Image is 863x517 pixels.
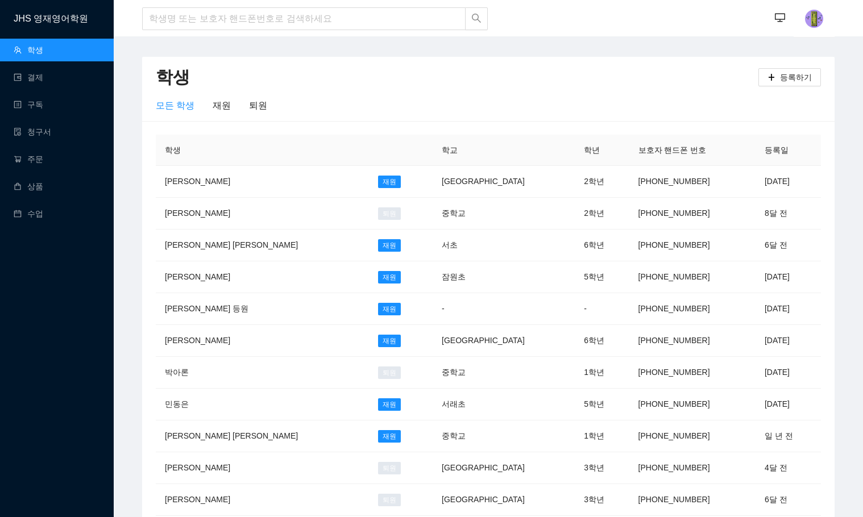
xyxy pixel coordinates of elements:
td: [DATE] [756,261,821,293]
td: 6달 전 [756,484,821,516]
input: 학생명 또는 보호자 핸드폰번호로 검색하세요 [142,7,466,30]
a: shopping-cart주문 [14,155,43,164]
td: [PERSON_NAME] 등원 [156,293,369,325]
th: 학년 [575,135,629,166]
td: 일 년 전 [756,420,821,452]
td: 1학년 [575,357,629,389]
button: desktop [769,7,791,30]
td: 6학년 [575,325,629,357]
span: 재원 [378,398,401,411]
span: 재원 [378,430,401,443]
td: 중학교 [433,357,575,389]
td: [PHONE_NUMBER] [629,484,756,516]
td: [PERSON_NAME] [156,452,369,484]
td: 6학년 [575,230,629,261]
td: [DATE] [756,166,821,198]
span: 재원 [378,239,401,252]
td: [PERSON_NAME] [156,325,369,357]
div: 모든 학생 [156,98,194,112]
td: [PHONE_NUMBER] [629,452,756,484]
td: [PERSON_NAME] [156,166,369,198]
td: [DATE] [756,325,821,357]
td: [PHONE_NUMBER] [629,293,756,325]
td: 8달 전 [756,198,821,230]
th: 학생 [156,135,369,166]
span: 재원 [378,271,401,283]
div: 재원 [213,98,231,112]
td: 2학년 [575,166,629,198]
td: - [433,293,575,325]
td: [PHONE_NUMBER] [629,389,756,420]
td: [PHONE_NUMBER] [629,230,756,261]
td: [GEOGRAPHIC_DATA] [433,484,575,516]
span: desktop [775,12,785,24]
td: [PERSON_NAME] [156,261,369,293]
a: file-done청구서 [14,127,51,136]
span: 퇴원 [378,462,401,474]
td: [PHONE_NUMBER] [629,420,756,452]
td: 1학년 [575,420,629,452]
span: 등록하기 [780,71,812,84]
td: 5학년 [575,261,629,293]
td: 서초 [433,230,575,261]
td: 3학년 [575,452,629,484]
td: [PHONE_NUMBER] [629,166,756,198]
td: [GEOGRAPHIC_DATA] [433,166,575,198]
td: [GEOGRAPHIC_DATA] [433,325,575,357]
td: [DATE] [756,293,821,325]
img: photo.jpg [805,10,823,28]
td: - [575,293,629,325]
td: [GEOGRAPHIC_DATA] [433,452,575,484]
td: 중학교 [433,198,575,230]
td: 6달 전 [756,230,821,261]
td: [DATE] [756,389,821,420]
td: [PHONE_NUMBER] [629,357,756,389]
td: 4달 전 [756,452,821,484]
span: search [471,13,482,25]
td: 서래초 [433,389,575,420]
td: [PERSON_NAME] [PERSON_NAME] [156,420,369,452]
td: [DATE] [756,357,821,389]
span: 퇴원 [378,366,401,379]
th: 보호자 핸드폰 번호 [629,135,756,166]
td: 5학년 [575,389,629,420]
td: [PERSON_NAME] [156,484,369,516]
td: 박아론 [156,357,369,389]
th: 학교 [433,135,575,166]
a: shopping상품 [14,182,43,191]
span: 재원 [378,303,401,315]
td: 2학년 [575,198,629,230]
td: [PERSON_NAME] [PERSON_NAME] [156,230,369,261]
td: 3학년 [575,484,629,516]
th: 등록일 [756,135,821,166]
span: plus [767,73,775,82]
span: 퇴원 [378,494,401,506]
span: 재원 [378,335,401,347]
td: 잠원초 [433,261,575,293]
div: 퇴원 [249,98,267,112]
span: 재원 [378,176,401,188]
td: [PHONE_NUMBER] [629,325,756,357]
span: 퇴원 [378,207,401,220]
a: wallet결제 [14,73,43,82]
td: [PHONE_NUMBER] [629,261,756,293]
a: calendar수업 [14,209,43,218]
button: plus등록하기 [758,68,821,86]
button: search [465,7,488,30]
td: 민동은 [156,389,369,420]
a: team학생 [14,45,43,55]
td: [PERSON_NAME] [156,198,369,230]
td: [PHONE_NUMBER] [629,198,756,230]
td: 중학교 [433,420,575,452]
h2: 학생 [156,66,758,89]
a: profile구독 [14,100,43,109]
